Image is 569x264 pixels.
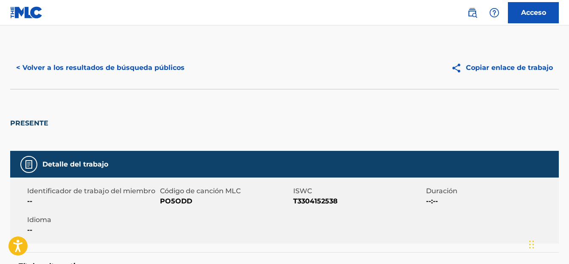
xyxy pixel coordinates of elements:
font: PRESENTE [10,119,48,127]
a: Acceso [508,2,559,23]
button: < Volver a los resultados de búsqueda públicos [10,57,191,78]
font: Acceso [521,8,546,17]
img: ayuda [489,8,499,18]
img: Copiar enlace de trabajo [451,63,466,73]
font: Detalle del trabajo [42,160,108,168]
font: -- [27,226,32,234]
font: Idioma [27,216,51,224]
font: ISWC [293,187,312,195]
font: PO5ODD [160,197,192,205]
button: Copiar enlace de trabajo [445,57,559,78]
font: Duración [426,187,457,195]
a: Búsqueda pública [464,4,481,21]
img: Detalle del trabajo [24,159,34,170]
div: Arrastrar [529,232,534,257]
font: Código de canción MLC [160,187,241,195]
font: Copiar enlace de trabajo [466,64,553,72]
font: T3304152538 [293,197,338,205]
iframe: Widget de chat [527,223,569,264]
font: -- [27,197,32,205]
font: Identificador de trabajo del miembro [27,187,155,195]
img: buscar [467,8,477,18]
font: --:-- [426,197,438,205]
div: Ayuda [486,4,503,21]
font: < Volver a los resultados de búsqueda públicos [16,64,185,72]
img: Logotipo del MLC [10,6,43,19]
